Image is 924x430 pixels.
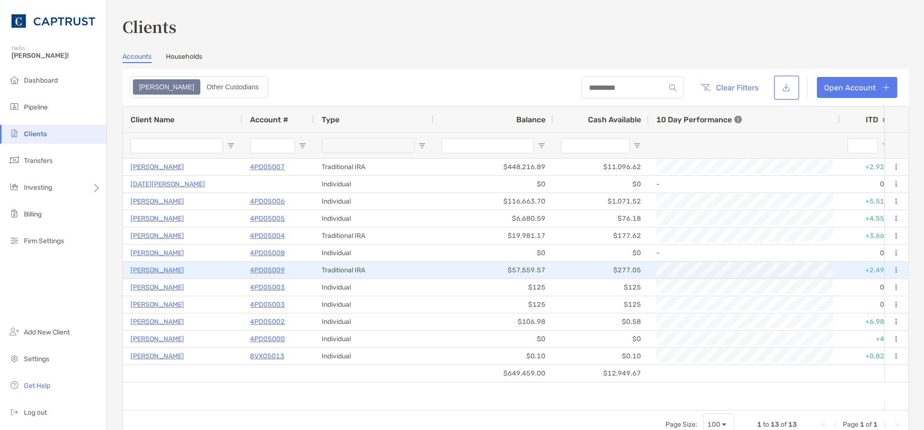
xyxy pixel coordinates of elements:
[434,227,553,244] div: $19,981.17
[588,115,641,124] span: Cash Available
[434,331,553,347] div: $0
[434,365,553,382] div: $649,459.00
[840,227,897,244] div: +3.66%
[9,406,20,418] img: logout icon
[9,326,20,337] img: add_new_client icon
[24,210,42,218] span: Billing
[201,80,264,94] div: Other Custodians
[9,74,20,86] img: dashboard icon
[130,350,184,362] a: [PERSON_NAME]
[840,331,897,347] div: +4%
[881,421,889,429] div: Next Page
[9,235,20,246] img: firm-settings icon
[860,420,864,429] span: 1
[9,101,20,112] img: pipeline icon
[840,262,897,279] div: +2.49%
[538,142,545,150] button: Open Filter Menu
[707,420,720,429] div: 100
[9,208,20,219] img: billing icon
[24,237,64,245] span: Firm Settings
[122,53,152,63] a: Accounts
[130,115,174,124] span: Client Name
[434,210,553,227] div: $6,680.59
[250,230,285,242] a: 4PD05004
[250,264,285,276] a: 4PD05009
[250,299,285,311] a: 4PD05003
[130,281,184,293] a: [PERSON_NAME]
[314,262,434,279] div: Traditional IRA
[130,247,184,259] p: [PERSON_NAME]
[553,313,649,330] div: $0.58
[781,420,787,429] span: of
[250,281,285,293] p: 4PD05003
[314,348,434,365] div: Individual
[553,245,649,261] div: $0
[553,176,649,193] div: $0
[322,115,339,124] span: Type
[24,408,47,417] span: Log out
[817,77,897,98] a: Open Account
[840,296,897,313] div: 0%
[130,333,184,345] a: [PERSON_NAME]
[561,138,630,153] input: Cash Available Filter Input
[299,142,306,150] button: Open Filter Menu
[553,193,649,210] div: $1,071.52
[24,130,47,138] span: Clients
[130,195,184,207] a: [PERSON_NAME]
[250,161,285,173] a: 4PD05007
[314,176,434,193] div: Individual
[840,210,897,227] div: +4.55%
[122,15,909,37] h3: Clients
[314,245,434,261] div: Individual
[873,420,878,429] span: 1
[434,296,553,313] div: $125
[250,333,285,345] a: 4PD05000
[665,420,697,429] div: Page Size:
[250,247,285,259] p: 4PD05008
[130,161,184,173] p: [PERSON_NAME]
[130,138,223,153] input: Client Name Filter Input
[656,107,742,132] div: 10 Day Performance
[553,365,649,382] div: $12,949.67
[9,181,20,193] img: investing icon
[314,313,434,330] div: Individual
[130,316,184,328] p: [PERSON_NAME]
[434,245,553,261] div: $0
[24,328,70,336] span: Add New Client
[848,138,878,153] input: ITD Filter Input
[840,313,897,330] div: +6.98%
[250,195,285,207] a: 4PD05006
[9,128,20,139] img: clients icon
[314,331,434,347] div: Individual
[130,213,184,225] a: [PERSON_NAME]
[250,350,284,362] a: 8VX05013
[314,296,434,313] div: Individual
[9,154,20,166] img: transfers icon
[656,245,832,261] div: -
[314,279,434,296] div: Individual
[434,279,553,296] div: $125
[434,176,553,193] div: $0
[11,4,95,38] img: CAPTRUST Logo
[866,420,872,429] span: of
[553,159,649,175] div: $11,096.62
[656,176,832,192] div: -
[250,316,285,328] p: 4PD05002
[11,52,101,60] span: [PERSON_NAME]!
[130,230,184,242] a: [PERSON_NAME]
[831,421,839,429] div: Previous Page
[840,245,897,261] div: 0%
[434,262,553,279] div: $57,559.57
[130,178,205,190] p: [DATE][PERSON_NAME]
[250,213,285,225] a: 4PD05005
